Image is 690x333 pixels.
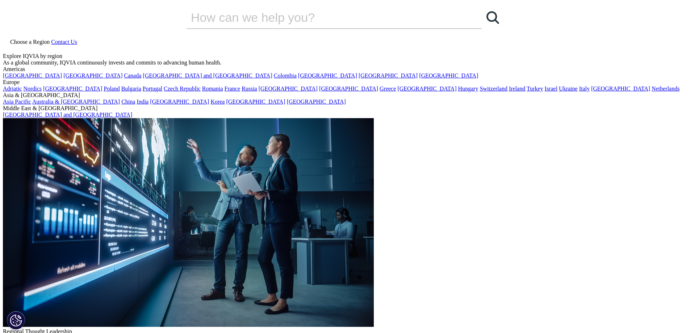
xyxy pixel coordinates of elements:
[486,11,499,24] svg: Search
[527,86,543,92] a: Turkey
[3,118,374,327] img: 2093_analyzing-data-using-big-screen-display-and-laptop.png
[121,99,135,105] a: China
[259,86,318,92] a: [GEOGRAPHIC_DATA]
[3,59,687,66] div: As a global community, IQVIA continuously invests and commits to advancing human health.
[287,99,346,105] a: [GEOGRAPHIC_DATA]
[419,72,478,79] a: [GEOGRAPHIC_DATA]
[298,72,357,79] a: [GEOGRAPHIC_DATA]
[43,86,102,92] a: [GEOGRAPHIC_DATA]
[187,7,461,28] input: Search
[480,86,507,92] a: Switzerland
[137,99,149,105] a: India
[3,79,687,86] div: Europe
[3,92,687,99] div: Asia & [GEOGRAPHIC_DATA]
[143,72,272,79] a: [GEOGRAPHIC_DATA] and [GEOGRAPHIC_DATA]
[274,72,297,79] a: Colombia
[397,86,456,92] a: [GEOGRAPHIC_DATA]
[319,86,378,92] a: [GEOGRAPHIC_DATA]
[559,86,578,92] a: Ukraine
[124,72,141,79] a: Canada
[3,72,62,79] a: [GEOGRAPHIC_DATA]
[225,86,241,92] a: France
[458,86,478,92] a: Hungary
[51,39,77,45] a: Contact Us
[652,86,679,92] a: Netherlands
[3,53,687,59] div: Explore IQVIA by region
[359,72,418,79] a: [GEOGRAPHIC_DATA]
[7,311,25,329] button: Impostazioni cookie
[23,86,42,92] a: Nordics
[3,105,687,112] div: Middle East & [GEOGRAPHIC_DATA]
[3,86,22,92] a: Adriatic
[10,39,50,45] span: Choose a Region
[164,86,201,92] a: Czech Republic
[242,86,257,92] a: Russia
[143,86,162,92] a: Portugal
[3,112,132,118] a: [GEOGRAPHIC_DATA] and [GEOGRAPHIC_DATA]
[509,86,525,92] a: Ireland
[32,99,120,105] a: Australia & [GEOGRAPHIC_DATA]
[104,86,120,92] a: Poland
[545,86,558,92] a: Israel
[226,99,285,105] a: [GEOGRAPHIC_DATA]
[63,72,122,79] a: [GEOGRAPHIC_DATA]
[150,99,209,105] a: [GEOGRAPHIC_DATA]
[121,86,141,92] a: Bulgaria
[579,86,590,92] a: Italy
[210,99,225,105] a: Korea
[591,86,650,92] a: [GEOGRAPHIC_DATA]
[482,7,503,28] a: Search
[3,66,687,72] div: Americas
[3,99,31,105] a: Asia Pacific
[202,86,223,92] a: Romania
[380,86,396,92] a: Greece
